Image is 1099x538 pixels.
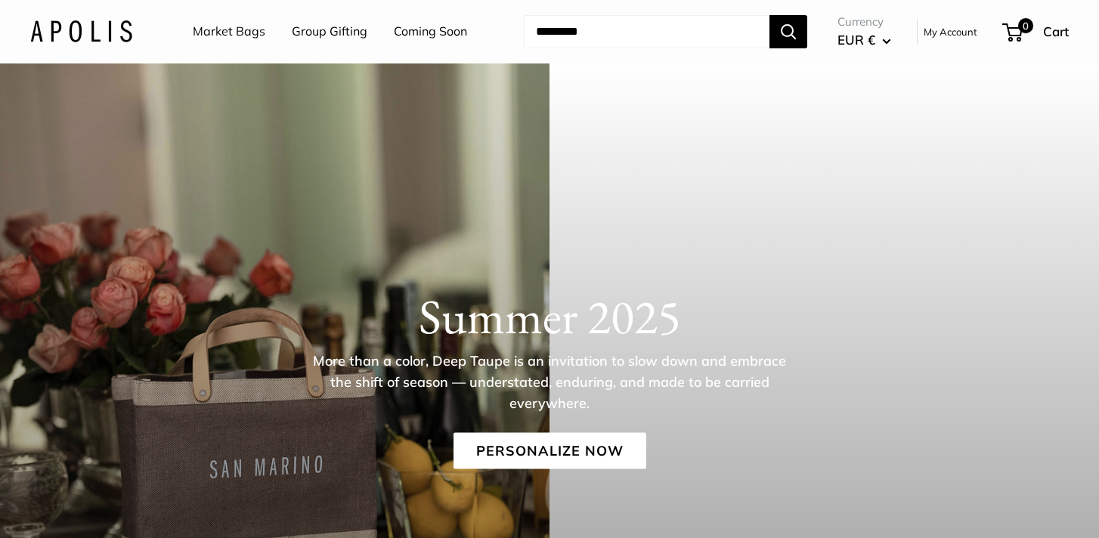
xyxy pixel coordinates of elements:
span: EUR € [837,32,875,48]
h1: Summer 2025 [30,287,1069,345]
span: Currency [837,11,891,32]
a: My Account [924,23,977,41]
span: Cart [1043,23,1069,39]
button: Search [769,15,807,48]
span: 0 [1018,18,1033,33]
a: 0 Cart [1004,20,1069,44]
p: More than a color, Deep Taupe is an invitation to slow down and embrace the shift of season — und... [304,350,795,413]
a: Personalize Now [454,432,646,468]
a: Group Gifting [292,20,367,43]
a: Market Bags [193,20,265,43]
button: EUR € [837,28,891,52]
a: Coming Soon [394,20,467,43]
input: Search... [524,15,769,48]
img: Apolis [30,20,132,42]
